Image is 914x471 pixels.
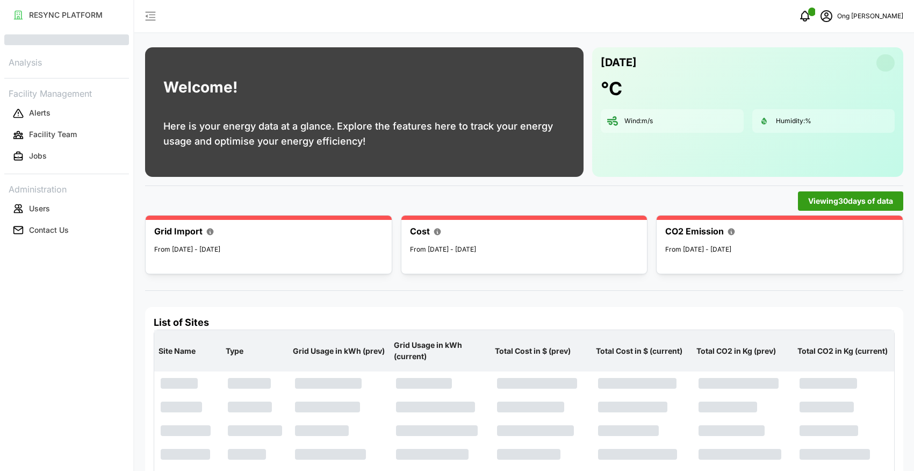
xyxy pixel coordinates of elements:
p: Humidity: % [776,117,811,126]
button: Contact Us [4,220,129,240]
p: Total Cost in $ (prev) [493,337,589,365]
p: Alerts [29,108,51,118]
p: Total Cost in $ (current) [594,337,690,365]
button: Jobs [4,147,129,166]
p: [DATE] [601,54,637,72]
button: Viewing30days of data [798,191,903,211]
p: Type [224,337,286,365]
p: RESYNC PLATFORM [29,10,103,20]
a: Facility Team [4,124,129,146]
p: Cost [410,225,430,238]
a: Alerts [4,103,129,124]
button: Facility Team [4,125,129,145]
p: Grid Usage in kWh (current) [392,331,488,370]
p: Facility Team [29,129,77,140]
a: Contact Us [4,219,129,241]
p: Facility Management [4,85,129,101]
h1: °C [601,77,622,101]
p: Site Name [156,337,219,365]
a: Users [4,198,129,219]
p: Total CO2 in Kg (current) [795,337,892,365]
p: Grid Usage in kWh (prev) [291,337,387,365]
button: notifications [794,5,816,27]
span: Viewing 30 days of data [808,192,893,210]
a: Jobs [4,146,129,167]
p: Jobs [29,151,47,161]
p: Here is your energy data at a glance. Explore the features here to track your energy usage and op... [163,119,565,149]
p: From [DATE] - [DATE] [410,245,639,255]
p: Analysis [4,54,129,69]
p: Users [29,203,50,214]
p: Ong [PERSON_NAME] [837,11,903,22]
p: Administration [4,181,129,196]
a: RESYNC PLATFORM [4,4,129,26]
h1: Welcome! [163,76,238,99]
p: Grid Import [154,225,203,238]
p: From [DATE] - [DATE] [154,245,383,255]
button: Alerts [4,104,129,123]
button: Users [4,199,129,218]
p: Total CO2 in Kg (prev) [694,337,791,365]
button: RESYNC PLATFORM [4,5,129,25]
h4: List of Sites [154,316,895,330]
button: schedule [816,5,837,27]
p: CO2 Emission [665,225,724,238]
p: Wind: m/s [624,117,653,126]
p: Contact Us [29,225,69,236]
p: From [DATE] - [DATE] [665,245,894,255]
